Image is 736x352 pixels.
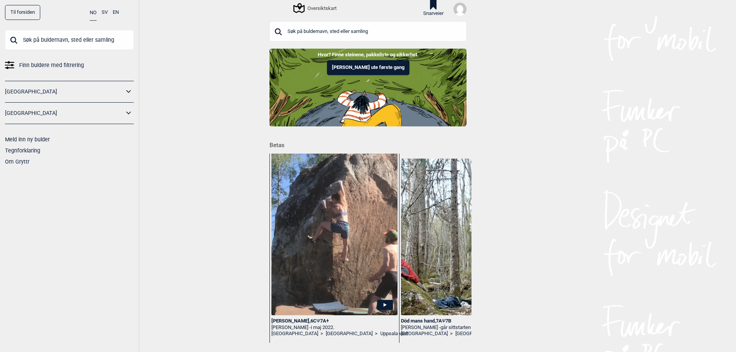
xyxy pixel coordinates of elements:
[440,324,490,330] span: går sittstarten i [DATE].
[5,60,134,71] a: Finn buldere med filtrering
[401,324,527,331] div: [PERSON_NAME] -
[90,5,97,21] button: NO
[5,108,124,119] a: [GEOGRAPHIC_DATA]
[269,136,472,150] h1: Betas
[271,331,318,337] a: [GEOGRAPHIC_DATA]
[401,159,527,315] img: Cajsa pa Dod mans hand
[5,30,134,50] input: Søk på buldernavn, sted eller samling
[5,136,50,142] a: Meld inn ny bulder
[271,318,398,324] div: [PERSON_NAME] , 6C 7A+
[327,60,409,75] button: [PERSON_NAME] ute første gang
[5,159,30,165] a: Om Gryttr
[311,324,334,330] span: i maj 2022.
[455,331,502,337] a: [GEOGRAPHIC_DATA]
[102,5,108,20] button: SV
[401,318,527,324] div: Död mans hand , 7A 7B
[269,49,467,126] img: Indoor to outdoor
[113,5,119,20] button: EN
[450,331,453,337] span: >
[375,331,378,337] span: >
[5,86,124,97] a: [GEOGRAPHIC_DATA]
[5,147,40,154] a: Tegnforklaring
[401,331,448,337] a: [GEOGRAPHIC_DATA]
[19,60,84,71] span: Finn buldere med filtrering
[271,324,398,331] div: [PERSON_NAME] -
[320,331,323,337] span: >
[294,3,337,13] div: Oversiktskart
[6,51,730,59] p: Hvor? Finne steinene, pakkeliste og sikkerhet.
[317,318,320,324] span: Ψ
[269,21,467,41] input: Søk på buldernavn, sted eller samling
[442,318,445,324] span: Ψ
[380,331,408,337] a: Uppsala väst
[326,331,373,337] a: [GEOGRAPHIC_DATA]
[5,5,40,20] a: Til forsiden
[453,3,467,16] img: User fallback1
[271,141,398,319] img: Christina pa Narvaro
